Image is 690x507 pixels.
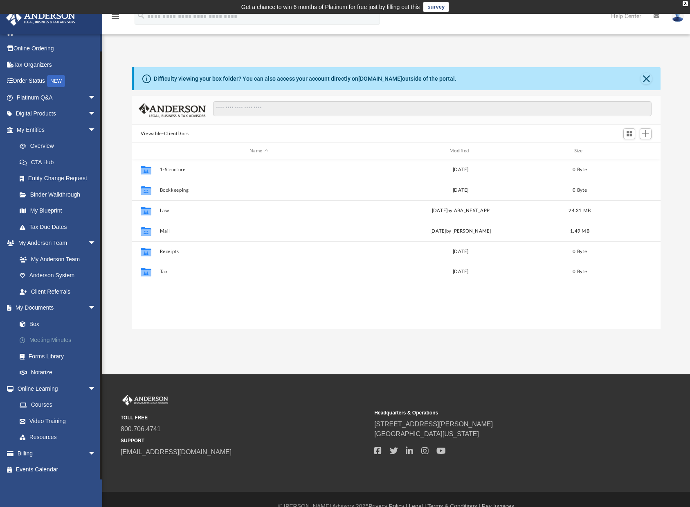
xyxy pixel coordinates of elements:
a: Box [11,316,104,332]
div: Size [563,147,596,155]
div: [DATE] [362,268,560,276]
a: My Blueprint [11,203,104,219]
span: 1.49 MB [570,229,589,233]
a: [EMAIL_ADDRESS][DOMAIN_NAME] [121,448,231,455]
button: 1-Structure [160,167,358,172]
img: User Pic [672,10,684,22]
a: Meeting Minutes [11,332,108,349]
button: Close [641,73,652,84]
a: Entity Change Request [11,170,108,187]
a: My Anderson Team [11,251,100,267]
button: Law [160,208,358,213]
span: arrow_drop_down [88,300,104,317]
a: [GEOGRAPHIC_DATA][US_STATE] [374,430,479,437]
a: Video Training [11,413,100,429]
div: NEW [47,75,65,87]
a: [STREET_ADDRESS][PERSON_NAME] [374,421,493,428]
i: menu [110,11,120,21]
div: id [600,147,657,155]
div: [DATE] [362,248,560,256]
span: 0 Byte [573,249,587,254]
a: menu [110,16,120,21]
div: close [683,1,688,6]
img: Anderson Advisors Platinum Portal [4,10,78,26]
button: Receipts [160,249,358,254]
span: arrow_drop_down [88,235,104,252]
div: [DATE] [362,187,560,194]
div: Name [159,147,357,155]
a: Forms Library [11,348,104,364]
img: Anderson Advisors Platinum Portal [121,395,170,405]
div: [DATE] by ABA_NEST_APP [362,207,560,215]
a: 800.706.4741 [121,426,161,432]
a: Courses [11,397,104,413]
div: id [135,147,156,155]
a: Tax Organizers [6,57,108,73]
button: Viewable-ClientDocs [141,130,189,138]
a: Platinum Q&Aarrow_drop_down [6,89,108,106]
a: Billingarrow_drop_down [6,445,108,462]
small: TOLL FREE [121,414,369,421]
a: Binder Walkthrough [11,186,108,203]
button: Bookkeeping [160,188,358,193]
div: Get a chance to win 6 months of Platinum for free just by filling out this [241,2,420,12]
a: Client Referrals [11,283,104,300]
span: 0 Byte [573,167,587,172]
button: Mail [160,229,358,234]
a: Online Ordering [6,41,108,57]
span: 0 Byte [573,269,587,274]
a: Notarize [11,364,108,381]
i: search [137,11,146,20]
button: Switch to Grid View [623,128,636,140]
a: Anderson System [11,267,104,284]
span: arrow_drop_down [88,122,104,138]
a: CTA Hub [11,154,108,170]
small: Headquarters & Operations [374,409,622,416]
a: [DOMAIN_NAME] [358,75,402,82]
span: 24.31 MB [569,208,591,213]
a: My Entitiesarrow_drop_down [6,122,108,138]
span: arrow_drop_down [88,106,104,122]
a: Tax Due Dates [11,219,108,235]
div: [DATE] [362,166,560,174]
span: 0 Byte [573,188,587,192]
a: Online Learningarrow_drop_down [6,380,104,397]
span: arrow_drop_down [88,445,104,462]
button: Tax [160,269,358,274]
div: Modified [361,147,560,155]
div: grid [132,159,661,329]
a: Resources [11,429,104,446]
a: Events Calendar [6,462,108,478]
button: Add [640,128,652,140]
small: SUPPORT [121,437,369,444]
a: Order StatusNEW [6,73,108,90]
a: My Documentsarrow_drop_down [6,300,108,316]
div: [DATE] by [PERSON_NAME] [362,228,560,235]
a: Overview [11,138,108,154]
div: Difficulty viewing your box folder? You can also access your account directly on outside of the p... [154,75,456,83]
span: arrow_drop_down [88,89,104,106]
span: arrow_drop_down [88,380,104,397]
a: Digital Productsarrow_drop_down [6,106,108,122]
a: My Anderson Teamarrow_drop_down [6,235,104,251]
a: survey [423,2,449,12]
input: Search files and folders [213,101,652,117]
